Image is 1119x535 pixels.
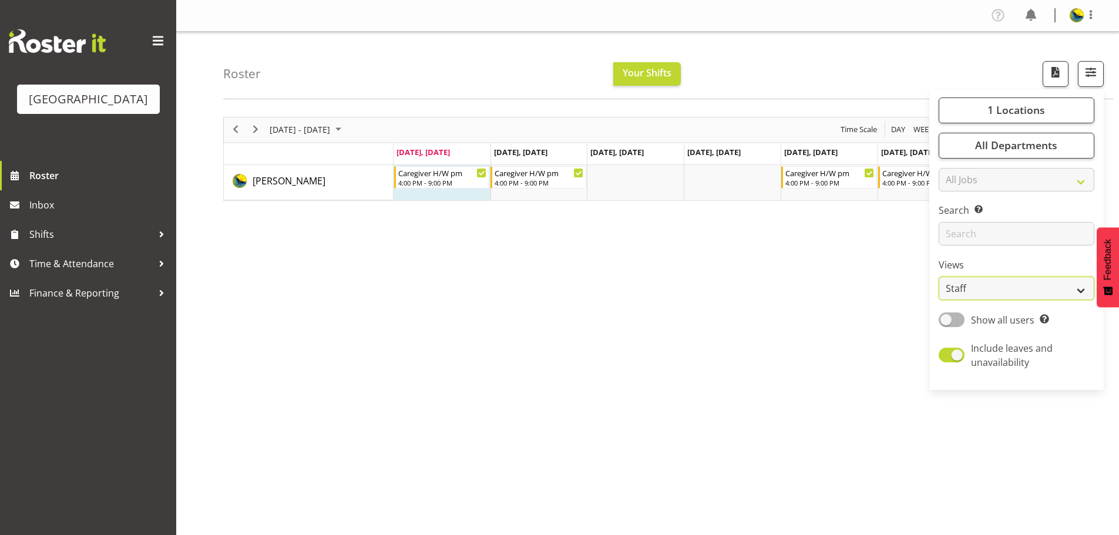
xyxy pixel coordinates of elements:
[613,62,681,86] button: Your Shifts
[29,196,170,214] span: Inbox
[939,203,1094,217] label: Search
[623,66,671,79] span: Your Shifts
[1070,8,1084,22] img: gemma-hall22491374b5f274993ff8414464fec47f.png
[784,147,838,157] span: [DATE], [DATE]
[939,97,1094,123] button: 1 Locations
[839,122,879,137] button: Time Scale
[1043,61,1068,87] button: Download a PDF of the roster according to the set date range.
[882,167,971,179] div: Caregiver H/W pm
[971,314,1034,327] span: Show all users
[29,90,148,108] div: [GEOGRAPHIC_DATA]
[975,138,1057,152] span: All Departments
[253,174,325,188] a: [PERSON_NAME]
[9,29,106,53] img: Rosterit website logo
[687,147,741,157] span: [DATE], [DATE]
[223,117,1072,201] div: Timeline Week of August 18, 2025
[29,255,153,272] span: Time & Attendance
[490,166,586,189] div: Gemma Hall"s event - Caregiver H/W pm Begin From Tuesday, August 19, 2025 at 4:00:00 PM GMT+12:00...
[268,122,347,137] button: August 2025
[228,122,244,137] button: Previous
[912,122,936,137] button: Timeline Week
[912,122,935,137] span: Week
[226,117,246,142] div: previous period
[987,103,1045,117] span: 1 Locations
[495,178,583,187] div: 4:00 PM - 9:00 PM
[246,117,266,142] div: next period
[223,67,261,80] h4: Roster
[268,122,331,137] span: [DATE] - [DATE]
[494,147,547,157] span: [DATE], [DATE]
[882,178,971,187] div: 4:00 PM - 9:00 PM
[785,167,874,179] div: Caregiver H/W pm
[1078,61,1104,87] button: Filter Shifts
[939,258,1094,272] label: Views
[878,166,974,189] div: Gemma Hall"s event - Caregiver H/W pm Begin From Saturday, August 23, 2025 at 4:00:00 PM GMT+12:0...
[890,122,906,137] span: Day
[590,147,644,157] span: [DATE], [DATE]
[253,174,325,187] span: [PERSON_NAME]
[839,122,878,137] span: Time Scale
[394,165,1071,200] table: Timeline Week of August 18, 2025
[881,147,935,157] span: [DATE], [DATE]
[224,165,394,200] td: Gemma Hall resource
[939,133,1094,159] button: All Departments
[781,166,877,189] div: Gemma Hall"s event - Caregiver H/W pm Begin From Friday, August 22, 2025 at 4:00:00 PM GMT+12:00 ...
[266,117,348,142] div: August 18 - 24, 2025
[29,226,153,243] span: Shifts
[939,222,1094,245] input: Search
[495,167,583,179] div: Caregiver H/W pm
[889,122,908,137] button: Timeline Day
[398,178,487,187] div: 4:00 PM - 9:00 PM
[29,284,153,302] span: Finance & Reporting
[29,167,170,184] span: Roster
[248,122,264,137] button: Next
[785,178,874,187] div: 4:00 PM - 9:00 PM
[394,166,490,189] div: Gemma Hall"s event - Caregiver H/W pm Begin From Monday, August 18, 2025 at 4:00:00 PM GMT+12:00 ...
[1097,227,1119,307] button: Feedback - Show survey
[396,147,450,157] span: [DATE], [DATE]
[1103,239,1113,280] span: Feedback
[398,167,487,179] div: Caregiver H/W pm
[971,342,1053,369] span: Include leaves and unavailability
